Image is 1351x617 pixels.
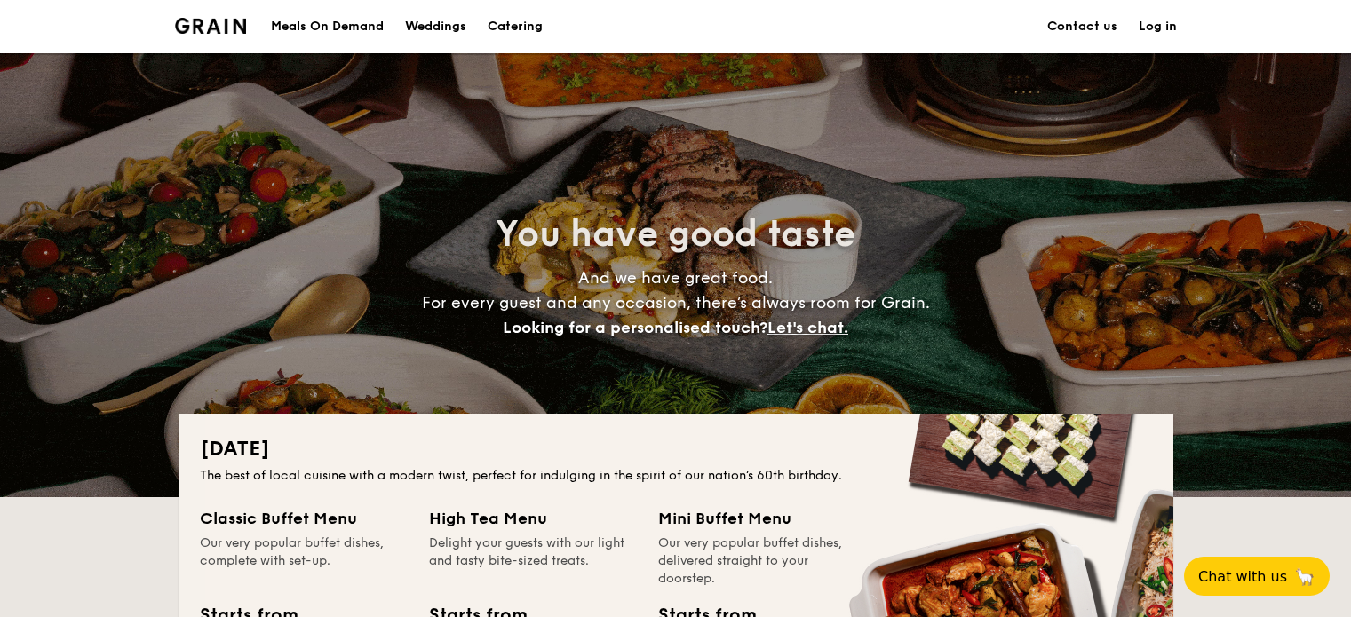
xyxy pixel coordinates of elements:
div: Classic Buffet Menu [200,506,408,531]
div: The best of local cuisine with a modern twist, perfect for indulging in the spirit of our nation’... [200,467,1152,485]
span: Looking for a personalised touch? [503,318,767,337]
span: Let's chat. [767,318,848,337]
span: 🦙 [1294,566,1315,587]
a: Logotype [175,18,247,34]
div: Our very popular buffet dishes, delivered straight to your doorstep. [658,534,866,588]
div: Delight your guests with our light and tasty bite-sized treats. [429,534,637,588]
button: Chat with us🦙 [1184,557,1330,596]
div: High Tea Menu [429,506,637,531]
h2: [DATE] [200,435,1152,463]
div: Mini Buffet Menu [658,506,866,531]
span: And we have great food. For every guest and any occasion, there’s always room for Grain. [422,268,930,337]
span: Chat with us [1198,568,1287,585]
span: You have good taste [496,213,855,256]
img: Grain [175,18,247,34]
div: Our very popular buffet dishes, complete with set-up. [200,534,408,588]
